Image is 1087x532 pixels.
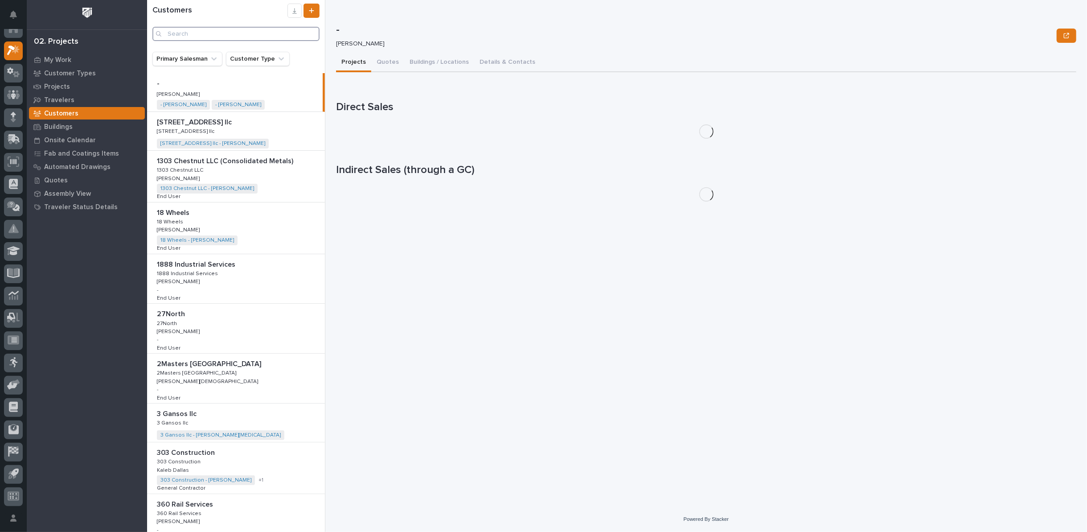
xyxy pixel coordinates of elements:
a: Customers [27,107,147,120]
a: 1303 Chestnut LLC - [PERSON_NAME] [160,186,254,192]
p: [PERSON_NAME] [157,225,201,233]
a: Assembly View [27,187,147,200]
p: Quotes [44,177,68,185]
p: [PERSON_NAME] [157,327,201,335]
a: 18 Wheels - [PERSON_NAME] [160,237,234,243]
div: 02. Projects [34,37,78,47]
button: Details & Contacts [474,54,541,72]
p: Onsite Calendar [44,136,96,144]
p: Traveler Status Details [44,203,118,211]
a: 3 Gansos llc - [PERSON_NAME][MEDICAL_DATA] [160,432,281,438]
p: Customer Types [44,70,96,78]
a: Projects [27,80,147,93]
p: 18 Wheels [157,217,185,225]
a: 18 Wheels18 Wheels 18 Wheels18 Wheels [PERSON_NAME][PERSON_NAME] 18 Wheels - [PERSON_NAME] End Us... [147,202,325,254]
a: - [PERSON_NAME] [215,102,261,108]
p: General Contractor [157,483,207,491]
button: Primary Salesman [152,52,222,66]
p: 360 Rail Services [157,499,215,509]
p: [PERSON_NAME] [157,517,201,525]
p: 360 Rail Services [157,509,203,517]
p: End User [157,293,182,301]
p: End User [157,343,182,351]
p: 1303 Chestnut LLC (Consolidated Metals) [157,155,295,165]
p: [STREET_ADDRESS] llc [157,127,216,135]
a: Onsite Calendar [27,133,147,147]
div: Notifications [11,11,23,25]
p: 27North [157,319,179,327]
a: 303 Construction303 Construction 303 Construction303 Construction Kaleb DallasKaleb Dallas 303 Co... [147,442,325,494]
p: Buildings [44,123,73,131]
p: Fab and Coatings Items [44,150,119,158]
p: 27North [157,308,187,318]
a: 1303 Chestnut LLC (Consolidated Metals)1303 Chestnut LLC (Consolidated Metals) 1303 Chestnut LLC1... [147,151,325,202]
h1: Customers [152,6,287,16]
p: End User [157,192,182,200]
a: 3 Gansos llc3 Gansos llc 3 Gansos llc3 Gansos llc 3 Gansos llc - [PERSON_NAME][MEDICAL_DATA] [147,404,325,442]
p: 1888 Industrial Services [157,269,220,277]
a: [STREET_ADDRESS] llc[STREET_ADDRESS] llc [STREET_ADDRESS] llc[STREET_ADDRESS] llc [STREET_ADDRESS... [147,112,325,151]
p: 3 Gansos llc [157,418,190,426]
p: [PERSON_NAME] [157,277,201,285]
p: 1888 Industrial Services [157,259,237,269]
a: Customer Types [27,66,147,80]
button: Quotes [371,54,404,72]
p: End User [157,243,182,252]
p: - [336,24,1053,37]
p: Kaleb Dallas [157,466,191,474]
a: Fab and Coatings Items [27,147,147,160]
p: - [157,387,159,393]
a: My Work [27,53,147,66]
p: 3 Gansos llc [157,408,198,418]
p: Automated Drawings [44,163,111,171]
a: Automated Drawings [27,160,147,173]
h1: Indirect Sales (through a GC) [336,164,1076,177]
p: [PERSON_NAME] [336,40,1050,48]
p: - [157,337,159,343]
p: My Work [44,56,71,64]
a: Traveler Status Details [27,200,147,214]
a: [STREET_ADDRESS] llc - [PERSON_NAME] [160,140,265,147]
span: + 1 [258,478,263,483]
p: [STREET_ADDRESS] llc [157,116,234,127]
button: Buildings / Locations [404,54,474,72]
a: 2Masters [GEOGRAPHIC_DATA]2Masters [GEOGRAPHIC_DATA] 2Masters [GEOGRAPHIC_DATA]2Masters [GEOGRAPH... [147,354,325,404]
h1: Direct Sales [336,101,1076,114]
p: Assembly View [44,190,91,198]
p: End User [157,393,182,401]
p: Projects [44,83,70,91]
a: Travelers [27,93,147,107]
button: Projects [336,54,371,72]
a: 1888 Industrial Services1888 Industrial Services 1888 Industrial Services1888 Industrial Services... [147,254,325,304]
p: Customers [44,110,78,118]
a: - [PERSON_NAME] [160,102,206,108]
p: 1303 Chestnut LLC [157,165,205,173]
p: 303 Construction [157,457,202,465]
button: Notifications [4,5,23,24]
a: 27North27North 27North27North [PERSON_NAME][PERSON_NAME] -End UserEnd User [147,304,325,354]
a: Quotes [27,173,147,187]
p: 2Masters [GEOGRAPHIC_DATA] [157,358,263,368]
a: Buildings [27,120,147,133]
p: Travelers [44,96,74,104]
a: Powered By Stacker [684,516,729,522]
p: [PERSON_NAME] [157,90,201,98]
p: - [157,287,159,293]
button: Customer Type [226,52,290,66]
input: Search [152,27,320,41]
img: Workspace Logo [79,4,95,21]
a: 303 Construction - [PERSON_NAME] [160,477,251,483]
p: 18 Wheels [157,207,191,217]
p: - [157,78,161,88]
p: [PERSON_NAME] [157,174,201,182]
p: 2Masters [GEOGRAPHIC_DATA] [157,368,238,376]
p: [PERSON_NAME][DEMOGRAPHIC_DATA] [157,377,260,385]
p: 303 Construction [157,447,217,457]
a: -- [PERSON_NAME][PERSON_NAME] - [PERSON_NAME] - [PERSON_NAME] [147,73,325,112]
